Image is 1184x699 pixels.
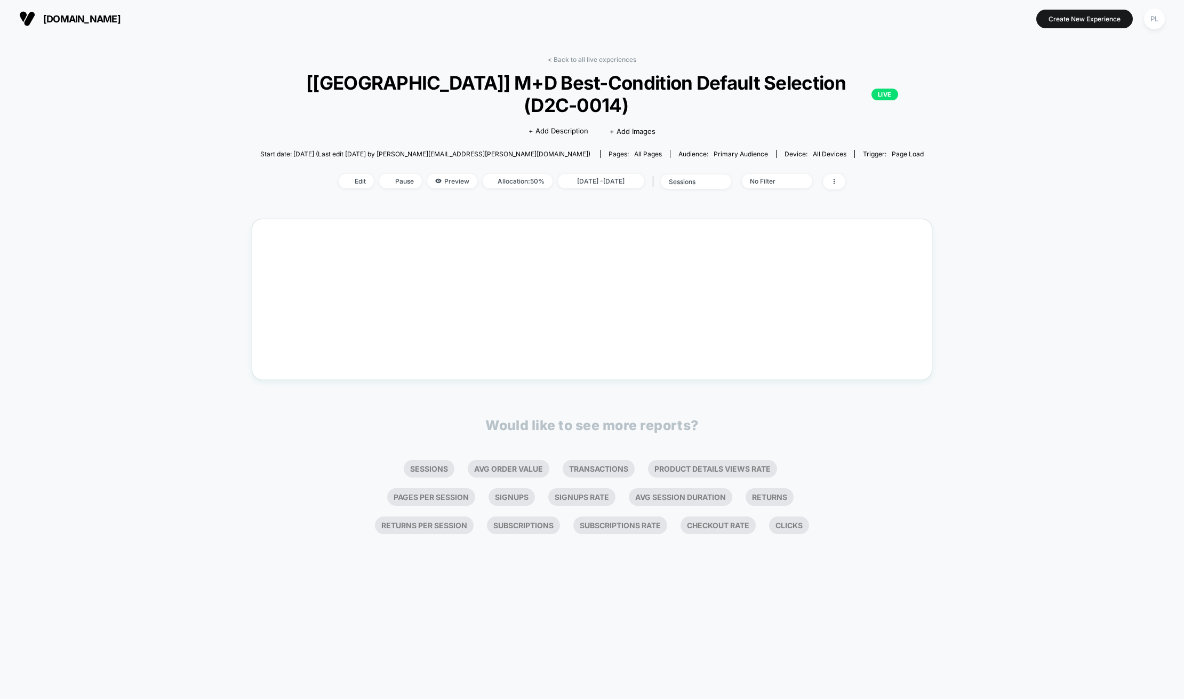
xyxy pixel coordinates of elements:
li: Sessions [404,460,454,478]
div: Audience: [678,150,768,158]
div: sessions [669,178,711,186]
span: [DOMAIN_NAME] [43,13,121,25]
span: Pause [379,174,422,188]
span: [DATE] - [DATE] [558,174,644,188]
span: Page Load [892,150,924,158]
div: Pages: [609,150,662,158]
button: PL [1141,8,1168,30]
p: Would like to see more reports? [485,417,699,433]
p: LIVE [871,89,898,100]
li: Product Details Views Rate [648,460,777,478]
span: | [650,174,661,189]
li: Subscriptions Rate [573,517,667,534]
li: Signups Rate [548,488,615,506]
li: Signups [489,488,535,506]
li: Returns Per Session [375,517,474,534]
li: Avg Order Value [468,460,549,478]
li: Subscriptions [487,517,560,534]
span: Device: [776,150,854,158]
img: Visually logo [19,11,35,27]
button: [DOMAIN_NAME] [16,10,124,27]
span: Allocation: 50% [483,174,553,188]
span: Primary Audience [714,150,768,158]
span: Start date: [DATE] (Last edit [DATE] by [PERSON_NAME][EMAIL_ADDRESS][PERSON_NAME][DOMAIN_NAME]) [260,150,590,158]
li: Pages Per Session [387,488,475,506]
li: Checkout Rate [681,517,756,534]
span: Edit [339,174,374,188]
span: all devices [813,150,846,158]
span: + Add Images [610,127,655,136]
button: Create New Experience [1036,10,1133,28]
a: < Back to all live experiences [548,55,636,63]
li: Transactions [563,460,635,478]
span: Preview [427,174,477,188]
li: Avg Session Duration [629,488,732,506]
div: PL [1144,9,1165,29]
div: Trigger: [863,150,924,158]
span: all pages [634,150,662,158]
span: + Add Description [529,126,588,137]
span: [[GEOGRAPHIC_DATA]] M+D Best-Condition Default Selection (D2C-0014) [286,72,898,116]
li: Clicks [769,517,809,534]
li: Returns [746,488,794,506]
div: No Filter [750,177,793,185]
